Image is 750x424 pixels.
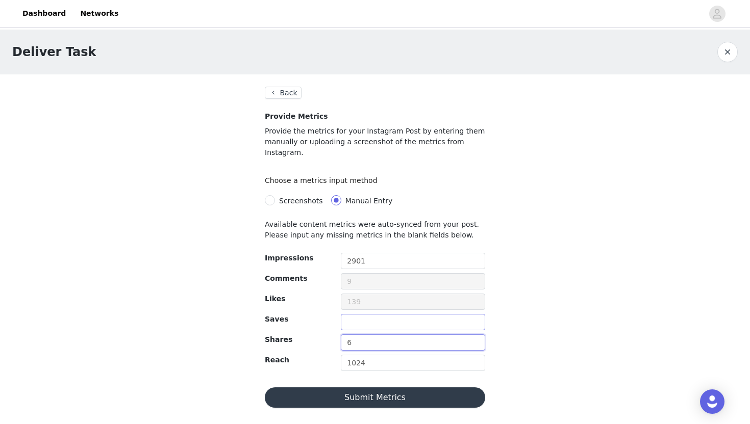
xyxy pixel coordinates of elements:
h1: Deliver Task [12,43,96,61]
a: Dashboard [16,2,72,25]
span: Likes [265,295,285,303]
span: Saves [265,315,288,323]
span: Manual Entry [345,197,393,205]
input: 9 [341,273,485,289]
p: Available content metrics were auto-synced from your post. Please input any missing metrics in th... [265,219,485,241]
a: Networks [74,2,124,25]
span: Screenshots [279,197,323,205]
button: Back [265,87,302,99]
div: avatar [712,6,722,22]
label: Choose a metrics input method [265,176,383,184]
input: 139 [341,294,485,310]
div: Open Intercom Messenger [700,389,724,414]
span: Shares [265,335,292,343]
button: Submit Metrics [265,387,485,408]
span: Comments [265,274,308,282]
h4: Provide Metrics [265,111,485,122]
p: Provide the metrics for your Instagram Post by entering them manually or uploading a screenshot o... [265,126,485,158]
span: Reach [265,356,289,364]
span: Impressions [265,254,314,262]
